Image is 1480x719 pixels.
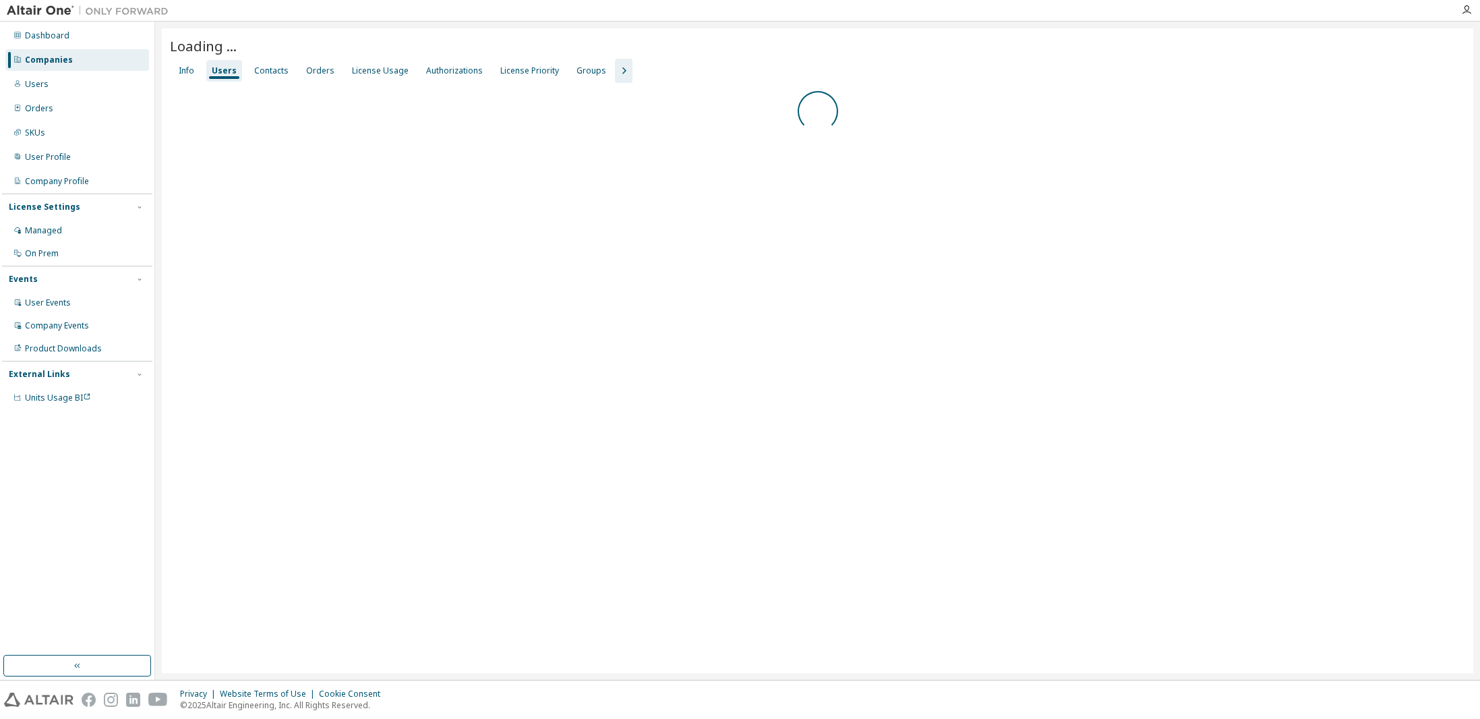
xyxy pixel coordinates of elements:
div: Product Downloads [25,343,102,354]
span: Units Usage BI [25,392,91,403]
div: Privacy [180,689,220,699]
img: altair_logo.svg [4,693,73,707]
div: External Links [9,369,70,380]
div: Groups [576,65,606,76]
img: facebook.svg [82,693,96,707]
img: youtube.svg [148,693,168,707]
div: License Priority [500,65,559,76]
div: Company Profile [25,176,89,187]
div: Users [212,65,237,76]
span: Loading ... [170,36,237,55]
div: License Settings [9,202,80,212]
div: User Events [25,297,71,308]
div: Users [25,79,49,90]
p: © 2025 Altair Engineering, Inc. All Rights Reserved. [180,699,388,711]
div: Contacts [254,65,289,76]
div: Authorizations [426,65,483,76]
img: linkedin.svg [126,693,140,707]
div: Orders [306,65,334,76]
div: Website Terms of Use [220,689,319,699]
div: User Profile [25,152,71,163]
div: Managed [25,225,62,236]
img: instagram.svg [104,693,118,707]
img: Altair One [7,4,175,18]
div: On Prem [25,248,59,259]
div: Cookie Consent [319,689,388,699]
div: Orders [25,103,53,114]
div: Company Events [25,320,89,331]
div: License Usage [352,65,409,76]
div: Dashboard [25,30,69,41]
div: SKUs [25,127,45,138]
div: Info [179,65,194,76]
div: Events [9,274,38,285]
div: Companies [25,55,73,65]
